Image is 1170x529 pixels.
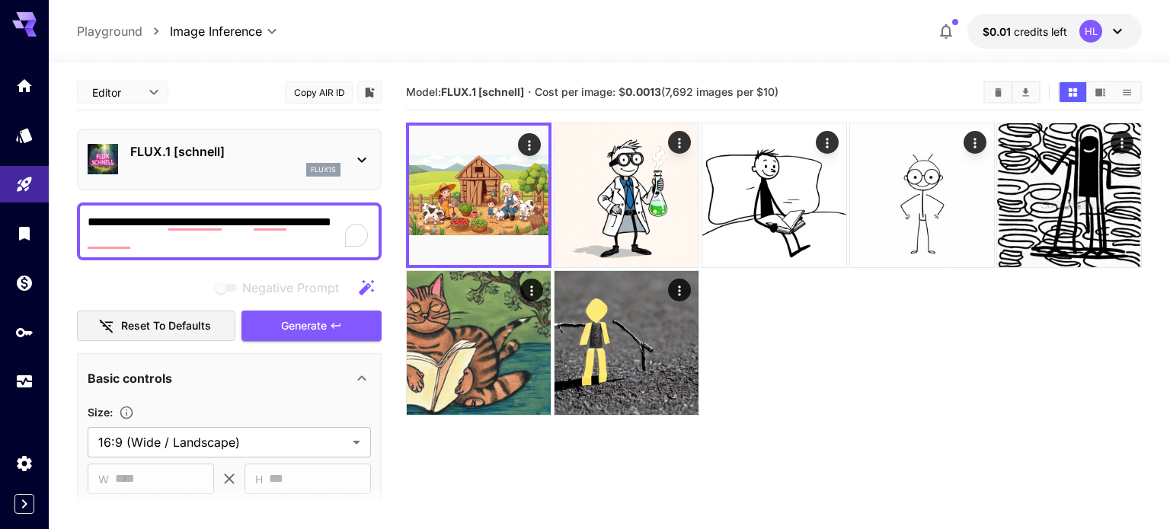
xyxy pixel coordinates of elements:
textarea: To enrich screen reader interactions, please activate Accessibility in Grammarly extension settings [88,213,371,250]
div: Settings [15,454,34,473]
span: Negative Prompt [242,279,339,297]
button: Copy AIR ID [285,81,353,104]
div: Actions [518,133,541,156]
img: 2Q== [407,271,551,415]
button: Show images in video view [1087,82,1114,102]
span: W [98,470,109,488]
span: 16:9 (Wide / Landscape) [98,433,347,451]
img: 9k= [555,271,698,415]
div: Home [15,76,34,95]
button: Show images in grid view [1060,82,1086,102]
div: Models [15,126,34,145]
button: Add to library [363,83,376,101]
img: 9k= [702,123,846,267]
div: Usage [15,372,34,391]
img: 9k= [409,126,548,265]
img: Z [850,123,994,267]
span: Model: [406,85,524,98]
div: FLUX.1 [schnell]flux1s [88,136,371,183]
div: Clear ImagesDownload All [983,81,1041,104]
button: Show images in list view [1114,82,1140,102]
a: Playground [77,22,142,40]
img: 9k= [555,123,698,267]
span: Size : [88,406,113,419]
div: Library [15,224,34,243]
div: Actions [963,131,986,154]
span: Generate [281,317,327,336]
div: Actions [1111,131,1133,154]
div: Wallet [15,273,34,292]
span: Image Inference [170,22,262,40]
button: Generate [241,311,382,342]
span: Negative prompts are not compatible with the selected model. [212,278,351,297]
button: $0.0124HL [967,14,1142,49]
b: FLUX.1 [schnell] [441,85,524,98]
span: H [255,470,263,488]
span: Cost per image: $ (7,692 images per $10) [535,85,778,98]
span: credits left [1014,25,1067,38]
div: Basic controls [88,360,371,397]
div: Actions [815,131,838,154]
div: $0.0124 [983,24,1067,40]
div: Actions [667,131,690,154]
p: Basic controls [88,369,172,387]
p: flux1s [311,164,336,175]
b: 0.0013 [625,85,661,98]
div: Actions [520,279,543,301]
div: HL [1079,20,1102,43]
p: FLUX.1 [schnell] [130,142,340,161]
div: Playground [15,175,34,194]
button: Expand sidebar [14,494,34,514]
img: Z [997,123,1141,267]
span: Editor [92,84,139,100]
div: Actions [667,279,690,301]
p: · [528,83,532,101]
nav: breadcrumb [77,22,170,40]
button: Reset to defaults [77,311,235,342]
button: Download All [1012,82,1039,102]
button: Clear Images [985,82,1012,102]
span: $0.01 [983,25,1014,38]
button: Adjust the dimensions of the generated image by specifying its width and height in pixels, or sel... [113,405,140,420]
div: API Keys [15,323,34,342]
div: Show images in grid viewShow images in video viewShow images in list view [1058,81,1142,104]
